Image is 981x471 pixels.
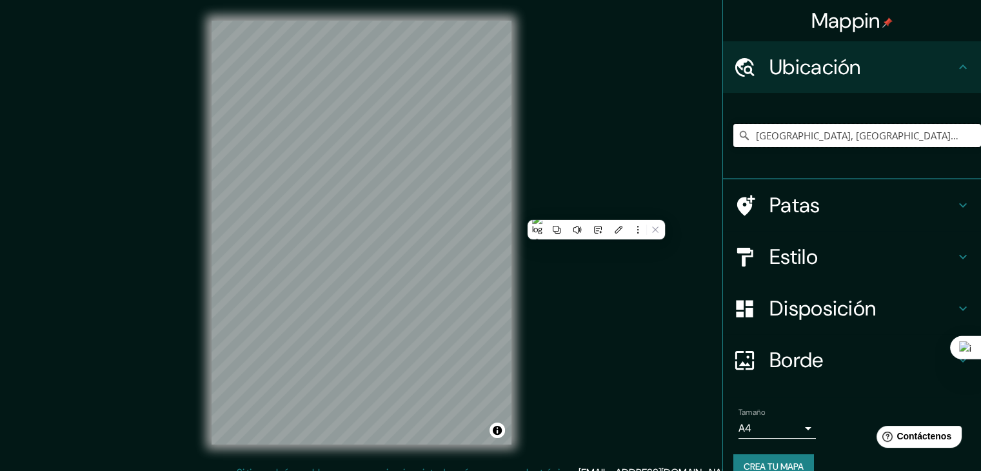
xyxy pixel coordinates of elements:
[212,21,511,445] canvas: Mapa
[811,7,880,34] font: Mappin
[769,54,861,81] font: Ubicación
[738,421,751,435] font: A4
[723,41,981,93] div: Ubicación
[769,295,876,322] font: Disposición
[882,17,893,28] img: pin-icon.png
[769,346,824,374] font: Borde
[723,231,981,283] div: Estilo
[723,334,981,386] div: Borde
[738,407,765,417] font: Tamaño
[769,243,818,270] font: Estilo
[723,179,981,231] div: Patas
[490,423,505,438] button: Activar o desactivar atribución
[738,418,816,439] div: A4
[733,124,981,147] input: Elige tu ciudad o zona
[723,283,981,334] div: Disposición
[769,192,820,219] font: Patas
[866,421,967,457] iframe: Lanzador de widgets de ayuda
